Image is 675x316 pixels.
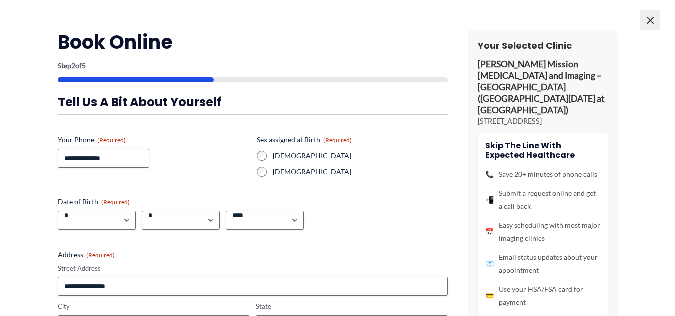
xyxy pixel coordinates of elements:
[273,151,448,161] label: [DEMOGRAPHIC_DATA]
[485,168,494,181] span: 📞
[323,136,352,144] span: (Required)
[478,116,608,126] p: [STREET_ADDRESS]
[256,302,448,311] label: State
[485,187,600,213] li: Submit a request online and get a call back
[58,62,448,69] p: Step of
[58,264,448,273] label: Street Address
[485,141,600,160] h4: Skip the line with Expected Healthcare
[640,10,660,30] span: ×
[58,135,249,145] label: Your Phone
[58,30,448,54] h2: Book Online
[485,225,494,238] span: 📅
[86,251,115,259] span: (Required)
[58,302,250,311] label: City
[273,167,448,177] label: [DEMOGRAPHIC_DATA]
[485,283,600,309] li: Use your HSA/FSA card for payment
[485,168,600,181] li: Save 20+ minutes of phone calls
[485,193,494,206] span: 📲
[485,289,494,302] span: 💳
[71,61,75,70] span: 2
[485,251,600,277] li: Email status updates about your appointment
[257,135,352,145] legend: Sex assigned at Birth
[485,219,600,245] li: Easy scheduling with most major imaging clinics
[101,198,130,206] span: (Required)
[485,257,494,270] span: 📧
[478,40,608,51] h3: Your Selected Clinic
[58,94,448,110] h3: Tell us a bit about yourself
[97,136,126,144] span: (Required)
[58,250,115,260] legend: Address
[82,61,86,70] span: 5
[478,59,608,116] p: [PERSON_NAME] Mission [MEDICAL_DATA] and Imaging – [GEOGRAPHIC_DATA] ([GEOGRAPHIC_DATA][DATE] at ...
[58,197,130,207] legend: Date of Birth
